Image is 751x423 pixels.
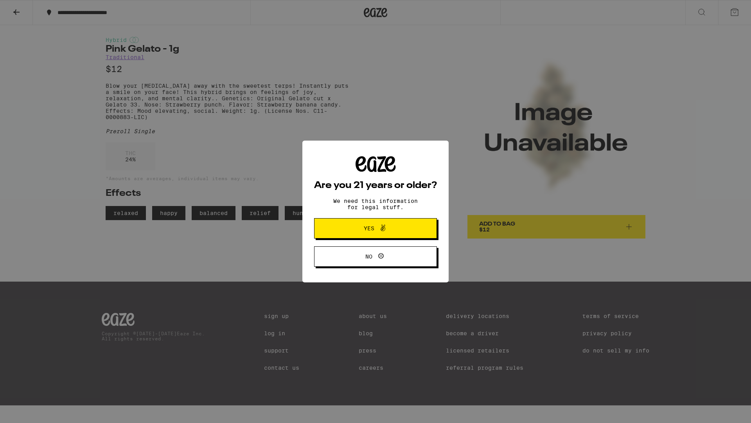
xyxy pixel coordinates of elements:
h2: Are you 21 years or older? [314,181,437,190]
button: No [314,246,437,267]
span: Yes [364,226,374,231]
button: Yes [314,218,437,239]
span: No [365,254,372,259]
p: We need this information for legal stuff. [327,198,424,210]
